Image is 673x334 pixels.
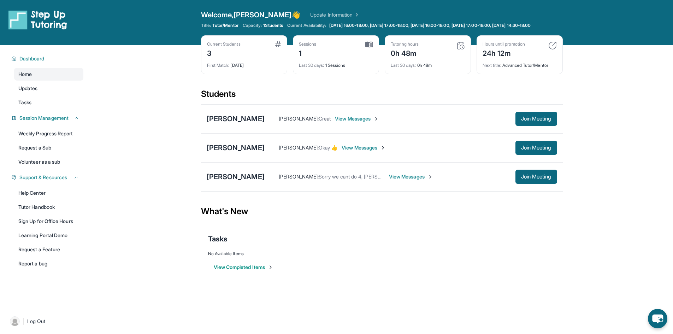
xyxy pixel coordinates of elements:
[14,82,83,95] a: Updates
[353,11,360,18] img: Chevron Right
[279,145,319,151] span: [PERSON_NAME] :
[342,144,386,151] span: View Messages
[391,63,416,68] span: Last 30 days :
[279,116,319,122] span: [PERSON_NAME] :
[548,41,557,50] img: card
[521,146,551,150] span: Join Meeting
[373,116,379,122] img: Chevron-Right
[201,88,563,104] div: Students
[14,257,83,270] a: Report a bug
[14,127,83,140] a: Weekly Progress Report
[10,316,20,326] img: user-img
[201,10,301,20] span: Welcome, [PERSON_NAME] 👋
[391,47,419,58] div: 0h 48m
[389,173,433,180] span: View Messages
[299,47,317,58] div: 1
[17,115,79,122] button: Session Management
[456,41,465,50] img: card
[380,145,386,151] img: Chevron-Right
[263,23,283,28] span: 1 Students
[8,10,67,30] img: logo
[515,170,557,184] button: Join Meeting
[391,58,465,68] div: 0h 48m
[14,229,83,242] a: Learning Portal Demo
[207,47,241,58] div: 3
[17,174,79,181] button: Support & Resources
[483,47,525,58] div: 24h 12m
[23,317,24,326] span: |
[483,58,557,68] div: Advanced Tutor/Mentor
[207,172,265,182] div: [PERSON_NAME]
[648,309,667,328] button: chat-button
[207,41,241,47] div: Current Students
[391,41,419,47] div: Tutoring hours
[483,63,502,68] span: Next title :
[214,264,273,271] button: View Completed Items
[515,141,557,155] button: Join Meeting
[201,23,211,28] span: Title:
[19,174,67,181] span: Support & Resources
[14,96,83,109] a: Tasks
[14,243,83,256] a: Request a Feature
[14,141,83,154] a: Request a Sub
[365,41,373,48] img: card
[243,23,262,28] span: Capacity:
[299,58,373,68] div: 1 Sessions
[299,63,324,68] span: Last 30 days :
[14,215,83,228] a: Sign Up for Office Hours
[515,112,557,126] button: Join Meeting
[201,196,563,227] div: What's New
[279,174,319,180] span: [PERSON_NAME] :
[335,115,379,122] span: View Messages
[275,41,281,47] img: card
[19,115,69,122] span: Session Management
[329,23,531,28] span: [DATE] 16:00-18:00, [DATE] 17:00-18:00, [DATE] 16:00-18:00, [DATE] 17:00-18:00, [DATE] 14:30-18:00
[212,23,238,28] span: Tutor/Mentor
[319,116,331,122] span: Great
[17,55,79,62] button: Dashboard
[483,41,525,47] div: Hours until promotion
[14,187,83,199] a: Help Center
[18,71,32,78] span: Home
[521,175,551,179] span: Join Meeting
[287,23,326,28] span: Current Availability:
[207,63,230,68] span: First Match :
[319,174,533,180] span: Sorry we cant do 4, [PERSON_NAME] comes home around 430 Let me see if we can do [DATE]
[18,85,38,92] span: Updates
[310,11,360,18] a: Update Information
[299,41,317,47] div: Sessions
[328,23,532,28] a: [DATE] 16:00-18:00, [DATE] 17:00-18:00, [DATE] 16:00-18:00, [DATE] 17:00-18:00, [DATE] 14:30-18:00
[18,99,31,106] span: Tasks
[207,143,265,153] div: [PERSON_NAME]
[319,145,337,151] span: Okay 👍
[27,318,46,325] span: Log Out
[208,251,556,257] div: No Available Items
[207,58,281,68] div: [DATE]
[427,174,433,180] img: Chevron-Right
[14,156,83,168] a: Volunteer as a sub
[19,55,45,62] span: Dashboard
[14,201,83,213] a: Tutor Handbook
[521,117,551,121] span: Join Meeting
[7,314,83,329] a: |Log Out
[208,234,228,244] span: Tasks
[207,114,265,124] div: [PERSON_NAME]
[14,68,83,81] a: Home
